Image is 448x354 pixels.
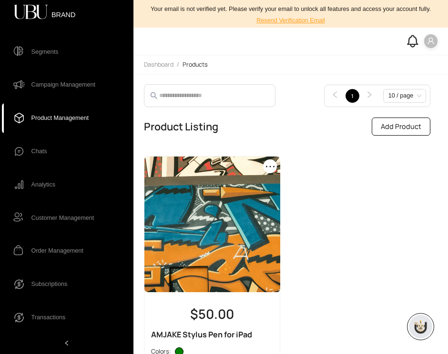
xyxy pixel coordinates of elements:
[31,143,47,160] span: Chats
[150,92,158,99] span: search
[31,176,55,193] span: Analytics
[346,89,359,103] li: 1
[31,209,94,226] span: Customer Management
[144,60,173,69] span: Dashboard
[31,43,59,60] span: Segments
[31,242,83,259] span: Order Management
[366,91,373,98] span: right
[388,89,421,102] span: 10 / page
[328,89,342,103] li: Previous Page
[427,37,435,45] span: user
[372,118,430,136] button: Add Product
[51,11,75,13] span: BRAND
[381,121,421,132] span: Add Product
[363,89,377,103] button: right
[151,329,273,341] div: AMJAKE Stylus Pen for iPad
[346,89,359,102] a: 1
[256,16,325,26] span: Resend Verification Email
[139,5,442,28] div: Your email is not verified yet. Please verify your email to unlock all features and access your a...
[412,318,429,335] img: chatboticon-C4A3G2IU.png
[31,309,66,326] span: Transactions
[183,60,208,69] span: Products
[151,306,273,322] h2: $50.00
[31,76,95,93] span: Campaign Management
[64,340,70,346] span: left
[383,89,427,103] div: Page Size
[328,89,342,103] button: left
[331,91,339,98] span: left
[177,60,179,69] li: /
[31,275,68,293] span: Subscriptions
[31,109,89,127] span: Product Management
[144,120,218,134] h3: Product Listing
[250,14,332,28] button: Resend Verification Email
[363,89,377,103] li: Next Page
[265,161,276,172] span: ellipsis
